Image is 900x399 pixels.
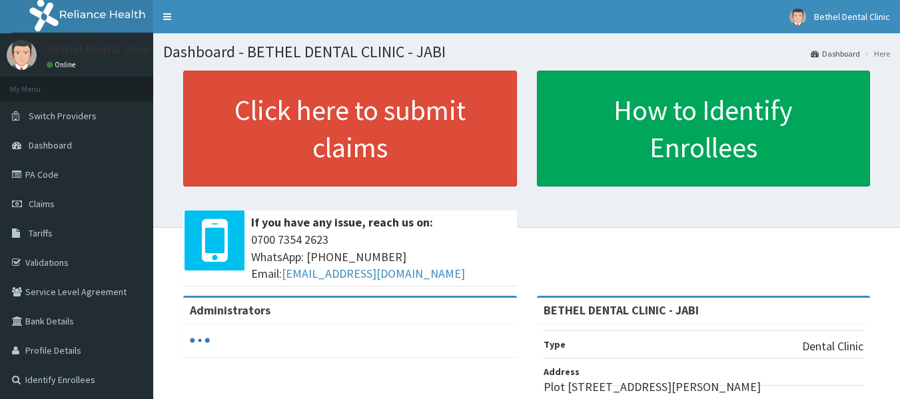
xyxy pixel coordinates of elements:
img: User Image [7,40,37,70]
b: Address [544,366,580,378]
span: Tariffs [29,227,53,239]
a: Click here to submit claims [183,71,517,187]
span: Dashboard [29,139,72,151]
a: Online [47,60,79,69]
li: Here [861,48,890,59]
p: Bethel Dental Clinic [47,43,151,55]
svg: audio-loading [190,330,210,350]
a: [EMAIL_ADDRESS][DOMAIN_NAME] [282,266,465,281]
span: 0700 7354 2623 WhatsApp: [PHONE_NUMBER] Email: [251,231,510,282]
a: How to Identify Enrollees [537,71,871,187]
b: Administrators [190,302,270,318]
a: Dashboard [811,48,860,59]
span: Bethel Dental Clinic [814,11,890,23]
strong: BETHEL DENTAL CLINIC - JABI [544,302,699,318]
b: Type [544,338,566,350]
span: Switch Providers [29,110,97,122]
span: Claims [29,198,55,210]
b: If you have any issue, reach us on: [251,214,433,230]
img: User Image [789,9,806,25]
p: Dental Clinic [802,338,863,355]
h1: Dashboard - BETHEL DENTAL CLINIC - JABI [163,43,890,61]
